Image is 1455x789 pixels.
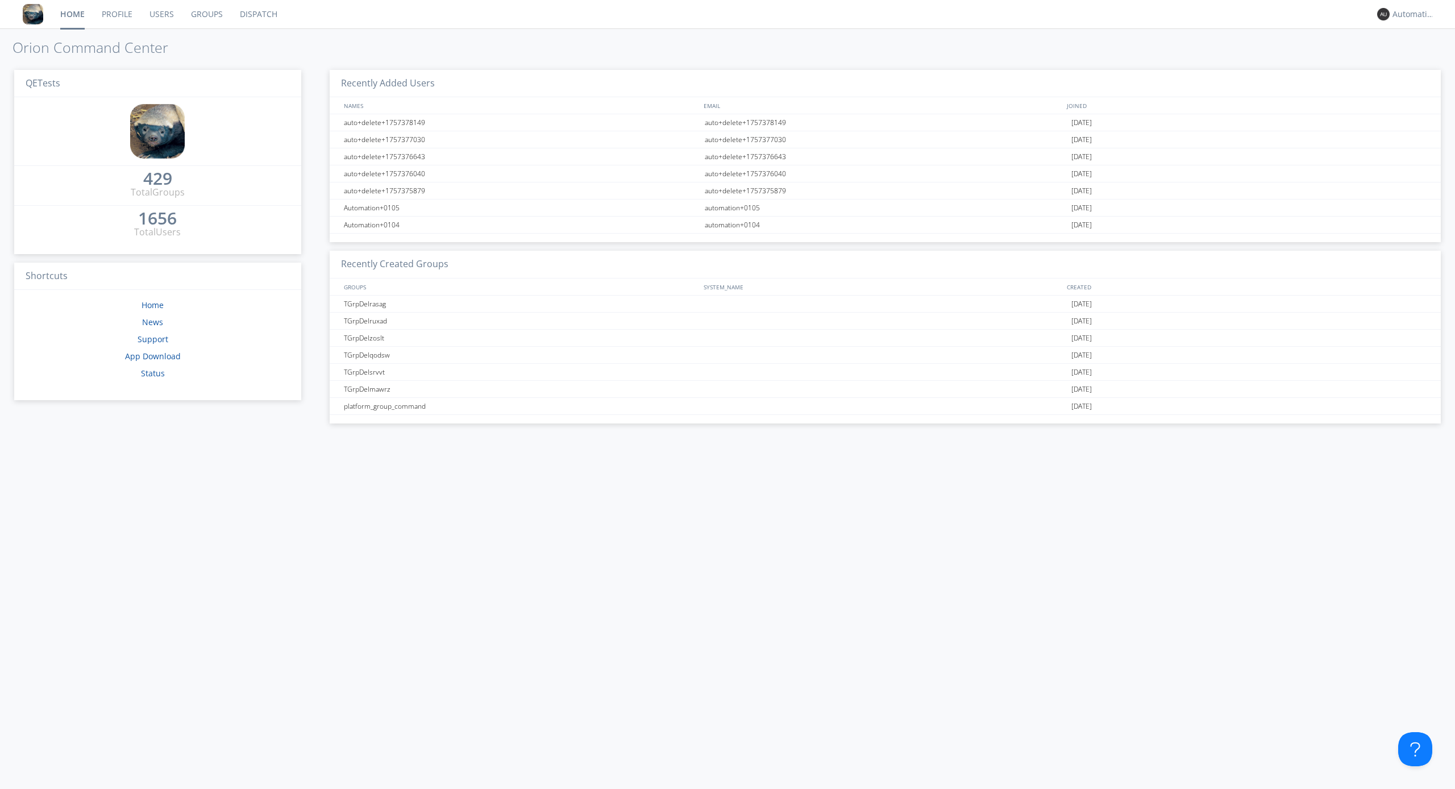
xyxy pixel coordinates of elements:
div: 429 [143,173,172,184]
div: auto+delete+1757375879 [702,182,1069,199]
span: [DATE] [1071,200,1092,217]
div: auto+delete+1757376040 [341,165,702,182]
h3: Shortcuts [14,263,301,290]
a: TGrpDelrasag[DATE] [330,296,1441,313]
span: [DATE] [1071,313,1092,330]
a: News [142,317,163,327]
div: auto+delete+1757377030 [702,131,1069,148]
span: [DATE] [1071,398,1092,415]
h3: Recently Created Groups [330,251,1441,279]
span: [DATE] [1071,347,1092,364]
span: [DATE] [1071,381,1092,398]
a: TGrpDelmawrz[DATE] [330,381,1441,398]
div: TGrpDelzoslt [341,330,702,346]
a: auto+delete+1757375879auto+delete+1757375879[DATE] [330,182,1441,200]
div: NAMES [341,97,698,114]
span: [DATE] [1071,182,1092,200]
div: TGrpDelsrvvt [341,364,702,380]
a: 1656 [138,213,177,226]
div: auto+delete+1757377030 [341,131,702,148]
span: QETests [26,77,60,89]
div: TGrpDelmawrz [341,381,702,397]
span: [DATE] [1071,165,1092,182]
div: auto+delete+1757378149 [341,114,702,131]
a: Automation+0105automation+0105[DATE] [330,200,1441,217]
a: Home [142,300,164,310]
span: [DATE] [1071,364,1092,381]
div: auto+delete+1757375879 [341,182,702,199]
div: CREATED [1064,279,1429,295]
a: TGrpDelsrvvt[DATE] [330,364,1441,381]
a: TGrpDelqodsw[DATE] [330,347,1441,364]
div: SYSTEM_NAME [701,279,1064,295]
img: 8ff700cf5bab4eb8a436322861af2272 [130,104,185,159]
div: Automation+0004 [1392,9,1435,20]
a: TGrpDelzoslt[DATE] [330,330,1441,347]
a: auto+delete+1757376040auto+delete+1757376040[DATE] [330,165,1441,182]
span: [DATE] [1071,296,1092,313]
div: platform_group_command [341,398,702,414]
div: TGrpDelrasag [341,296,702,312]
span: [DATE] [1071,217,1092,234]
a: Automation+0104automation+0104[DATE] [330,217,1441,234]
a: Status [141,368,165,379]
span: [DATE] [1071,330,1092,347]
a: TGrpDelruxad[DATE] [330,313,1441,330]
a: auto+delete+1757377030auto+delete+1757377030[DATE] [330,131,1441,148]
div: auto+delete+1757376643 [702,148,1069,165]
a: 429 [143,173,172,186]
div: Total Groups [131,186,185,199]
span: [DATE] [1071,131,1092,148]
div: 1656 [138,213,177,224]
h3: Recently Added Users [330,70,1441,98]
a: App Download [125,351,181,362]
div: auto+delete+1757378149 [702,114,1069,131]
div: TGrpDelqodsw [341,347,702,363]
div: auto+delete+1757376643 [341,148,702,165]
div: Automation+0104 [341,217,702,233]
img: 373638.png [1377,8,1390,20]
a: platform_group_command[DATE] [330,398,1441,415]
div: JOINED [1064,97,1429,114]
iframe: Toggle Customer Support [1398,732,1432,766]
div: auto+delete+1757376040 [702,165,1069,182]
img: 8ff700cf5bab4eb8a436322861af2272 [23,4,43,24]
div: GROUPS [341,279,698,295]
span: [DATE] [1071,114,1092,131]
div: EMAIL [701,97,1064,114]
div: Automation+0105 [341,200,702,216]
span: [DATE] [1071,148,1092,165]
a: Support [138,334,168,344]
div: TGrpDelruxad [341,313,702,329]
div: automation+0105 [702,200,1069,216]
div: automation+0104 [702,217,1069,233]
a: auto+delete+1757378149auto+delete+1757378149[DATE] [330,114,1441,131]
div: Total Users [134,226,181,239]
a: auto+delete+1757376643auto+delete+1757376643[DATE] [330,148,1441,165]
